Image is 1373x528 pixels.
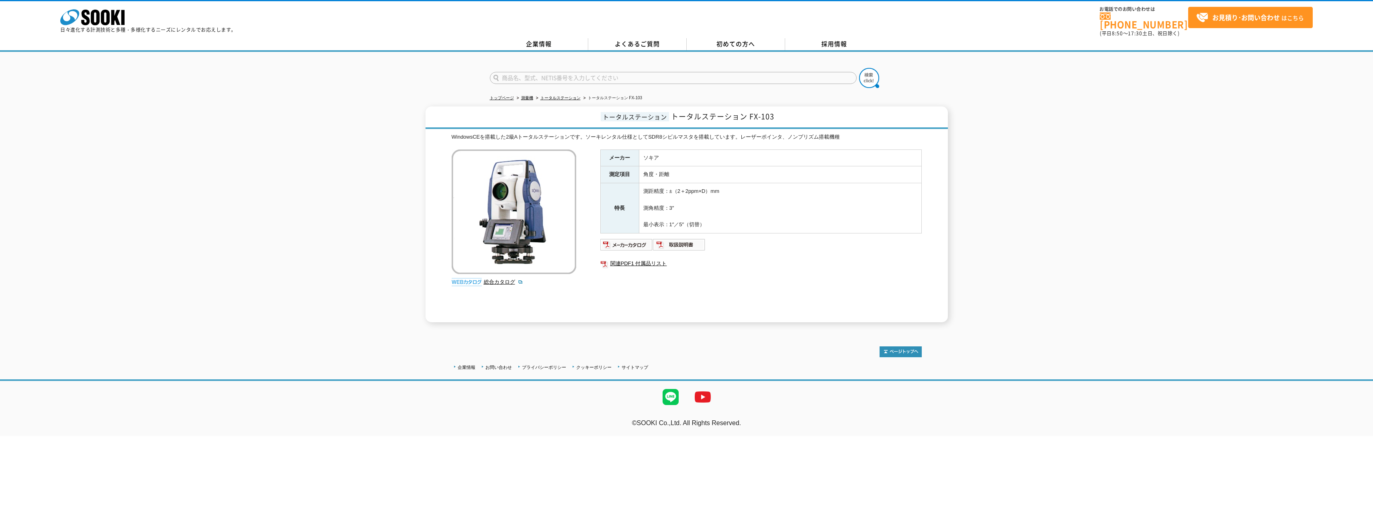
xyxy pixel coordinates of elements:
[588,38,687,50] a: よくあるご質問
[859,68,879,88] img: btn_search.png
[576,365,612,370] a: クッキーポリシー
[1188,7,1313,28] a: お見積り･お問い合わせはこちら
[452,133,922,141] div: WindowsCEを搭載した2級Aトータルステーションです。ソーキレンタル仕様としてSDR8シビルマスタを搭載しています。レーザーポインタ、ノンプリズム搭載機種
[600,183,639,233] th: 特長
[1112,30,1123,37] span: 8:50
[522,365,566,370] a: プライバシーポリシー
[600,166,639,183] th: 測定項目
[521,96,533,100] a: 測量機
[601,112,669,121] span: トータルステーション
[1100,30,1179,37] span: (平日 ～ 土日、祝日除く)
[622,365,648,370] a: サイトマップ
[600,149,639,166] th: メーカー
[600,238,653,251] img: メーカーカタログ
[600,244,653,250] a: メーカーカタログ
[880,346,922,357] img: トップページへ
[1128,30,1142,37] span: 17:30
[452,278,482,286] img: webカタログ
[484,279,523,285] a: 総合カタログ
[639,149,921,166] td: ソキア
[687,38,785,50] a: 初めての方へ
[600,258,922,269] a: 関連PDF1 付属品リスト
[671,111,774,122] span: トータルステーション FX-103
[687,381,719,413] img: YouTube
[653,238,706,251] img: 取扱説明書
[1342,428,1373,435] a: テストMail
[485,365,512,370] a: お問い合わせ
[490,96,514,100] a: トップページ
[60,27,236,32] p: 日々進化する計測技術と多種・多様化するニーズにレンタルでお応えします。
[785,38,884,50] a: 採用情報
[653,244,706,250] a: 取扱説明書
[639,183,921,233] td: 測距精度：±（2＋2ppm×D）mm 測角精度：3″ 最小表示：1″／5″（切替）
[655,381,687,413] img: LINE
[1196,12,1304,24] span: はこちら
[490,72,857,84] input: 商品名、型式、NETIS番号を入力してください
[490,38,588,50] a: 企業情報
[582,94,643,102] li: トータルステーション FX-103
[1212,12,1280,22] strong: お見積り･お問い合わせ
[639,166,921,183] td: 角度・距離
[1100,12,1188,29] a: [PHONE_NUMBER]
[1100,7,1188,12] span: お電話でのお問い合わせは
[540,96,581,100] a: トータルステーション
[452,149,576,274] img: トータルステーション FX-103
[716,39,755,48] span: 初めての方へ
[458,365,475,370] a: 企業情報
